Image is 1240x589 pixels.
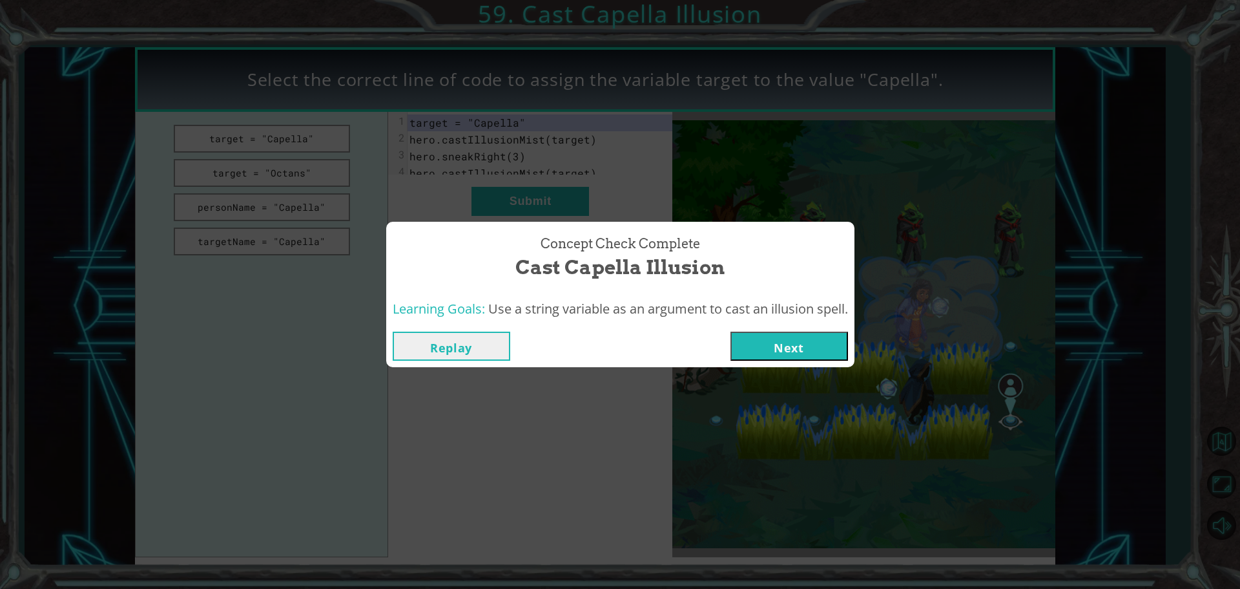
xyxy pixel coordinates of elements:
[515,253,725,281] span: Cast Capella Illusion
[730,332,848,361] button: Next
[488,300,848,317] span: Use a string variable as an argument to cast an illusion spell.
[393,300,485,317] span: Learning Goals:
[393,332,510,361] button: Replay
[541,235,700,253] span: Concept Check Complete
